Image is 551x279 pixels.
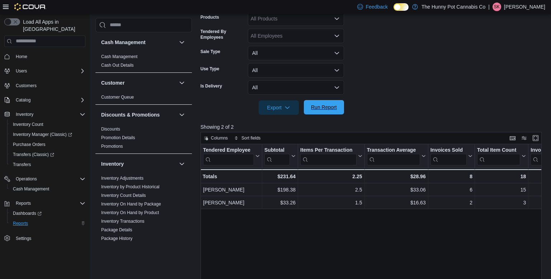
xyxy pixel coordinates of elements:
div: Items Per Transaction [300,147,357,165]
span: Inventory [13,110,85,119]
span: Inventory by Product Historical [101,184,160,190]
div: Subtotal [264,147,290,153]
label: Tendered By Employees [201,29,245,40]
div: $33.26 [264,198,296,207]
button: Sort fields [231,134,263,142]
span: Sort fields [241,135,260,141]
div: Total Item Count [477,147,520,165]
button: Items Per Transaction [300,147,362,165]
button: Export [259,100,299,115]
a: Dashboards [7,208,88,218]
span: Package Details [101,227,132,233]
div: $33.06 [367,185,425,194]
a: Cash Out Details [101,63,134,68]
div: Sarah Kailan [493,3,501,11]
button: All [248,63,344,77]
button: Total Item Count [477,147,526,165]
div: 3 [477,198,526,207]
span: Cash Management [101,54,137,60]
span: SK [494,3,500,11]
div: $231.64 [264,172,296,181]
div: $28.96 [367,172,425,181]
span: Promotions [101,143,123,149]
button: Settings [1,233,88,243]
span: Users [16,68,27,74]
button: Home [1,51,88,62]
button: Transaction Average [367,147,425,165]
button: Tendered Employee [203,147,260,165]
a: Promotions [101,144,123,149]
label: Sale Type [201,49,220,55]
div: 6 [430,185,472,194]
h3: Inventory [101,160,124,167]
span: Inventory [16,112,33,117]
div: 18 [477,172,526,181]
span: Package History [101,236,132,241]
nav: Complex example [4,48,85,262]
a: Promotion Details [101,135,135,140]
div: Discounts & Promotions [95,125,192,153]
button: Customers [1,80,88,91]
button: Cash Management [178,38,186,47]
a: Home [13,52,30,61]
div: Transaction Average [367,147,420,165]
button: Inventory Count [7,119,88,129]
button: Customer [178,79,186,87]
a: Inventory by Product Historical [101,184,160,189]
button: Open list of options [334,33,340,39]
span: Load All Apps in [GEOGRAPHIC_DATA] [20,18,85,33]
span: Customers [13,81,85,90]
button: Users [13,67,30,75]
span: Inventory Adjustments [101,175,143,181]
div: Subtotal [264,147,290,165]
span: Inventory Count [10,120,85,129]
a: Reports [10,219,31,228]
span: Reports [16,200,31,206]
span: Operations [13,175,85,183]
a: Inventory Count Details [101,193,146,198]
div: Customer [95,93,192,104]
div: Items Per Transaction [300,147,357,153]
a: Inventory Adjustments [101,176,143,181]
span: Catalog [16,97,30,103]
p: Showing 2 of 2 [201,123,545,131]
a: Cash Management [101,54,137,59]
div: Tendered Employee [203,147,254,165]
span: Transfers (Classic) [10,150,85,159]
a: Discounts [101,127,120,132]
button: Discounts & Promotions [178,110,186,119]
span: Reports [13,221,28,226]
button: All [248,80,344,95]
button: Invoices Sold [430,147,472,165]
h3: Customer [101,79,124,86]
button: Inventory [13,110,36,119]
span: Cash Out Details [101,62,134,68]
p: | [488,3,490,11]
a: Dashboards [10,209,44,218]
span: Inventory Transactions [101,218,145,224]
a: Inventory Count [10,120,46,129]
span: Export [263,100,295,115]
button: Columns [201,134,231,142]
button: Users [1,66,88,76]
span: Transfers [13,162,31,167]
span: Transfers (Classic) [13,152,54,157]
a: Inventory On Hand by Product [101,210,159,215]
button: All [248,46,344,60]
h3: Discounts & Promotions [101,111,160,118]
span: Reports [13,199,85,208]
span: Settings [13,233,85,242]
span: Customers [16,83,37,89]
button: Cash Management [101,39,176,46]
button: Purchase Orders [7,139,88,150]
label: Is Delivery [201,83,222,89]
span: Feedback [366,3,388,10]
div: Cash Management [95,52,192,72]
button: Display options [520,134,528,142]
span: Cash Management [10,185,85,193]
a: Inventory Manager (Classic) [7,129,88,139]
span: Home [13,52,85,61]
input: Dark Mode [394,3,409,11]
